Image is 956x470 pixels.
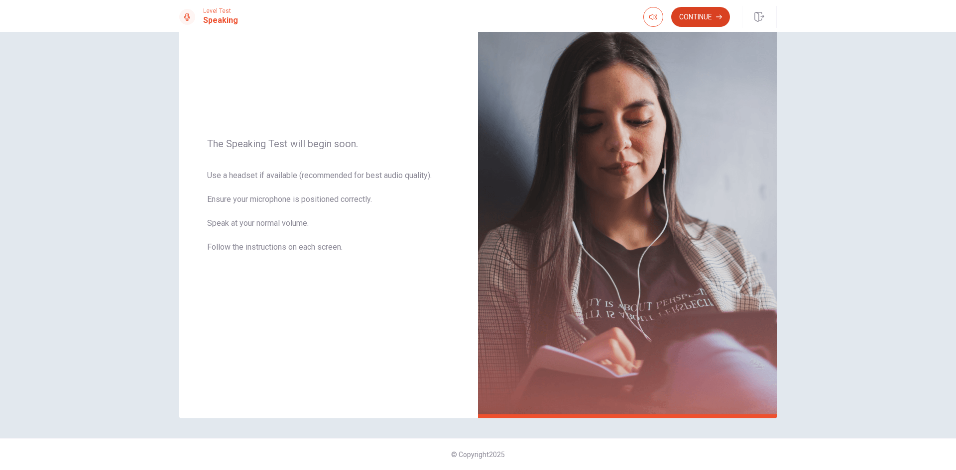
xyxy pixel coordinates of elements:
h1: Speaking [203,14,238,26]
span: Use a headset if available (recommended for best audio quality). Ensure your microphone is positi... [207,170,450,265]
span: © Copyright 2025 [451,451,505,459]
span: Level Test [203,7,238,14]
span: The Speaking Test will begin soon. [207,138,450,150]
button: Continue [671,7,730,27]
